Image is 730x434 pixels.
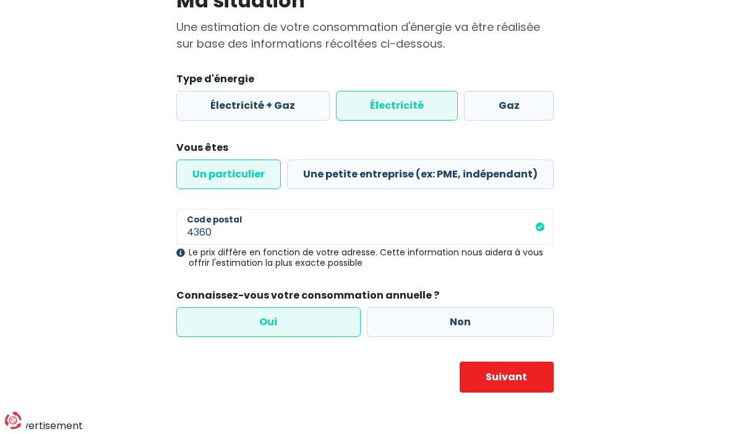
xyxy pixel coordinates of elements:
label: Électricité + Gaz [176,91,330,121]
label: Un particulier [176,160,281,190]
legend: Connaissez-vous votre consommation annuelle ? [176,289,554,308]
label: Électricité [336,91,458,121]
legend: Vous êtes [176,141,554,160]
label: Une petite entreprise (ex: PME, indépendant) [287,160,554,190]
div: Le prix diffère en fonction de votre adresse. Cette information nous aidera à vous offrir l'estim... [176,248,554,269]
input: 1000 [176,210,554,245]
button: Suivant [460,362,554,393]
legend: Type d'énergie [176,72,554,91]
label: Oui [176,308,361,338]
label: Non [367,308,554,338]
label: Gaz [464,91,554,121]
p: Une estimation de votre consommation d'énergie va être réalisée sur base des informations récolté... [176,19,554,53]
